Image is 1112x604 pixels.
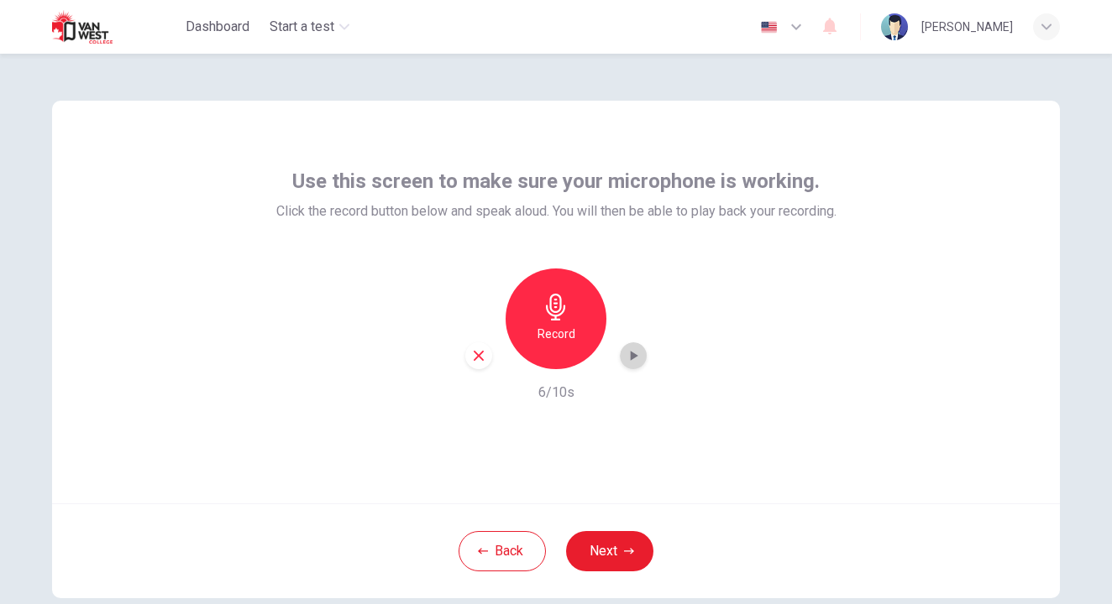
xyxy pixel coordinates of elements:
a: Van West logo [52,10,179,44]
h6: Record [538,324,575,344]
span: Start a test [270,17,334,37]
img: en [758,21,779,34]
span: Click the record button below and speak aloud. You will then be able to play back your recording. [276,201,837,221]
span: Dashboard [186,17,249,37]
button: Start a test [263,12,356,42]
h6: 6/10s [538,383,574,403]
button: Record [506,268,606,369]
button: Next [566,531,653,571]
span: Use this screen to make sure your microphone is working. [292,168,820,195]
button: Back [459,531,546,571]
div: [PERSON_NAME] [921,17,1013,37]
button: Dashboard [179,12,256,42]
img: Van West logo [52,10,140,44]
img: Profile picture [881,13,908,40]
